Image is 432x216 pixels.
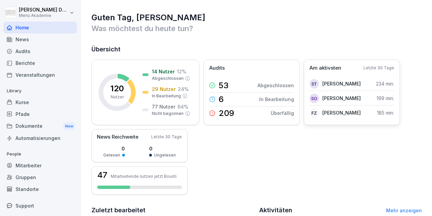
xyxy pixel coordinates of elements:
a: DokumenteNew [3,120,77,133]
p: Am aktivsten [309,64,341,72]
p: Letzte 30 Tage [363,65,394,71]
a: Standorte [3,183,77,195]
p: 12 % [177,68,186,75]
a: News [3,33,77,45]
p: People [3,149,77,160]
div: FZ [309,108,319,118]
p: Nutzer [111,94,124,100]
p: 64 % [178,103,188,110]
a: Gruppen [3,171,77,183]
p: [PERSON_NAME] [322,80,361,87]
a: Automatisierungen [3,132,77,144]
a: Mehr anzeigen [386,208,422,213]
p: Abgeschlossen [152,75,184,81]
p: Gelesen [103,152,120,158]
p: News Reichweite [97,133,138,141]
p: 24 % [178,86,189,93]
h3: 47 [97,171,107,179]
p: [PERSON_NAME] [322,95,361,102]
a: Veranstaltungen [3,69,77,81]
h2: Zuletzt bearbeitet [91,206,254,215]
p: Mitarbeitende nutzen jetzt Bounti [111,174,177,179]
a: Kurse [3,96,77,108]
p: Audits [209,64,225,72]
div: ST [309,79,319,89]
p: 209 [219,109,234,117]
p: [PERSON_NAME] Deiß [19,7,68,13]
p: Nicht begonnen [152,111,184,117]
p: 6 [219,95,224,103]
p: Überfällig [271,110,294,117]
div: Support [3,200,77,212]
p: 199 min. [377,95,394,102]
p: 29 Nutzer [152,86,176,93]
p: Menü Akademie [19,13,68,18]
p: Abgeschlossen [258,82,294,89]
p: In Bearbeitung [259,96,294,103]
p: Letzte 30 Tage [151,134,182,140]
p: 0 [149,145,176,152]
a: Home [3,22,77,33]
a: Mitarbeiter [3,160,77,171]
p: [PERSON_NAME] [322,109,361,116]
div: New [63,122,75,130]
p: 234 min. [376,80,394,87]
p: 0 [103,145,125,152]
div: Dokumente [3,120,77,133]
p: 185 min. [377,109,394,116]
p: Ungelesen [154,152,176,158]
p: Was möchtest du heute tun? [91,23,422,34]
h2: Übersicht [91,45,422,54]
p: 53 [219,81,228,90]
a: Pfade [3,108,77,120]
p: 14 Nutzer [152,68,175,75]
p: In Bearbeitung [152,93,181,99]
h2: Aktivitäten [259,206,292,215]
p: 77 Nutzer [152,103,175,110]
h1: Guten Tag, [PERSON_NAME] [91,12,422,23]
div: SO [309,94,319,103]
p: Library [3,86,77,96]
a: Audits [3,45,77,57]
a: Berichte [3,57,77,69]
p: 120 [110,85,124,93]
